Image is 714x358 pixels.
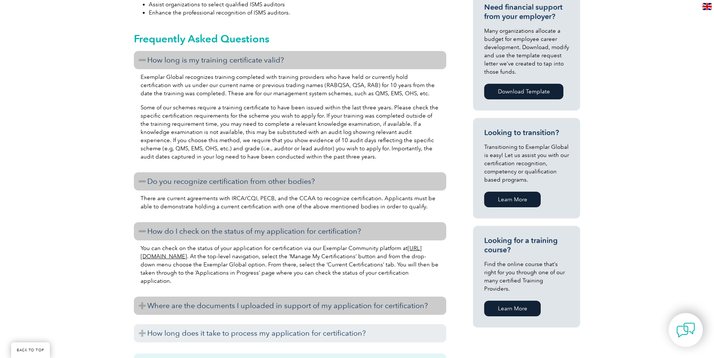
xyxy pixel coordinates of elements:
li: Assist organizations to select qualified ISMS auditors [149,0,446,9]
h3: Looking for a training course? [484,236,569,255]
h3: Looking to transition? [484,128,569,137]
a: Learn More [484,301,541,316]
p: Many organizations allocate a budget for employee career development. Download, modify and use th... [484,27,569,76]
a: BACK TO TOP [11,342,50,358]
p: Some of our schemes require a training certificate to have been issued within the last three year... [141,103,440,161]
li: Enhance the professional recognition of ISMS auditors. [149,9,446,17]
p: Transitioning to Exemplar Global is easy! Let us assist you with our certification recognition, c... [484,143,569,184]
a: Learn More [484,192,541,207]
h3: How do I check on the status of my application for certification? [134,222,446,240]
h3: Need financial support from your employer? [484,3,569,21]
h3: Do you recognize certification from other bodies? [134,172,446,191]
h3: Where are the documents I uploaded in support of my application for certification? [134,297,446,315]
h3: How long is my training certificate valid? [134,51,446,69]
img: en [702,3,712,10]
h2: Frequently Asked Questions [134,33,446,45]
p: You can check on the status of your application for certification via our Exemplar Community plat... [141,244,440,285]
p: Find the online course that’s right for you through one of our many certified Training Providers. [484,260,569,293]
h3: How long does it take to process my application for certification? [134,324,446,342]
img: contact-chat.png [676,321,695,339]
p: There are current agreements with IRCA/CQI, PECB, and the CCAA to recognize certification. Applic... [141,194,440,211]
p: Exemplar Global recognizes training completed with training providers who have held or currently ... [141,73,440,98]
a: Download Template [484,84,563,99]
